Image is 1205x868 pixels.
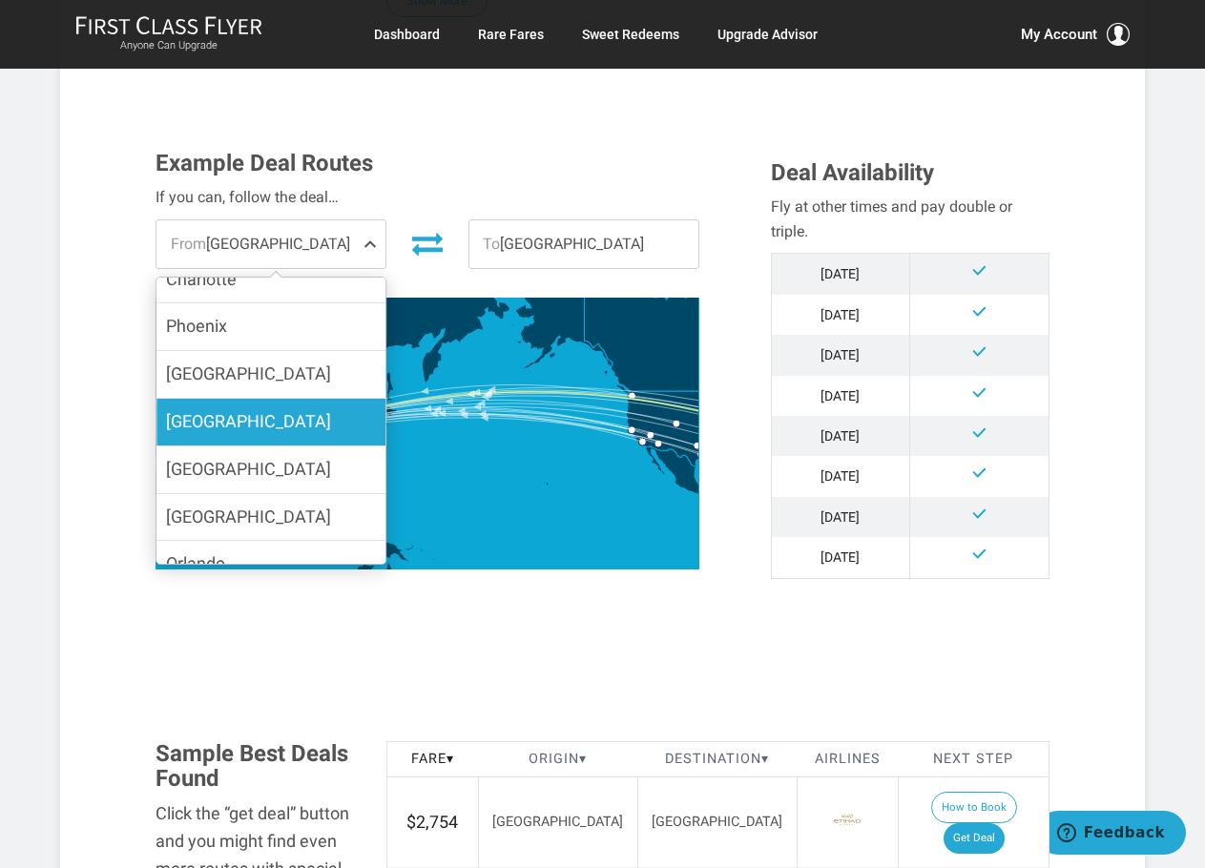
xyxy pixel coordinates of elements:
[771,456,910,496] td: [DATE]
[385,541,424,562] path: Papua New Guinea
[771,254,910,295] td: [DATE]
[1021,23,1130,46] button: My Account
[771,537,910,578] td: [DATE]
[374,17,440,52] a: Dashboard
[166,459,331,479] span: [GEOGRAPHIC_DATA]
[166,316,227,336] span: Phoenix
[469,220,698,268] span: [GEOGRAPHIC_DATA]
[646,446,723,497] path: Mexico
[944,823,1005,854] a: Get Deal
[171,235,206,253] span: From
[771,195,1049,243] div: Fly at other times and pay double or triple.
[447,751,454,767] span: ▾
[166,269,237,289] span: Charlotte
[652,814,782,830] span: [GEOGRAPHIC_DATA]
[771,416,910,456] td: [DATE]
[75,39,262,52] small: Anyone Can Upgrade
[579,751,587,767] span: ▾
[492,814,623,830] span: [GEOGRAPHIC_DATA]
[771,497,910,537] td: [DATE]
[166,363,331,383] span: [GEOGRAPHIC_DATA]
[1049,811,1186,858] iframe: Opens a widget where you can find more information
[483,235,500,253] span: To
[797,741,899,777] th: Airlines
[401,222,454,264] button: Invert Route Direction
[156,150,373,176] span: Example Deal Routes
[156,185,698,210] div: If you can, follow the deal…
[156,220,385,268] span: [GEOGRAPHIC_DATA]
[1021,23,1097,46] span: My Account
[75,15,262,53] a: First Class FlyerAnyone Can Upgrade
[406,812,458,832] span: $2,754
[832,804,862,835] span: Etihad
[75,15,262,35] img: First Class Flyer
[771,295,910,335] td: [DATE]
[899,741,1049,777] th: Next Step
[771,159,934,186] span: Deal Availability
[637,741,797,777] th: Destination
[166,411,331,431] span: [GEOGRAPHIC_DATA]
[166,506,331,527] span: [GEOGRAPHIC_DATA]
[931,792,1017,824] button: How to Book
[425,551,440,562] path: Solomon Islands
[717,17,818,52] a: Upgrade Advisor
[582,17,679,52] a: Sweet Redeems
[156,741,358,792] h3: Sample Best Deals Found
[479,741,638,777] th: Origin
[761,751,769,767] span: ▾
[166,553,225,573] span: Orlando
[771,335,910,375] td: [DATE]
[386,741,478,777] th: Fare
[771,376,910,416] td: [DATE]
[478,17,544,52] a: Rare Fares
